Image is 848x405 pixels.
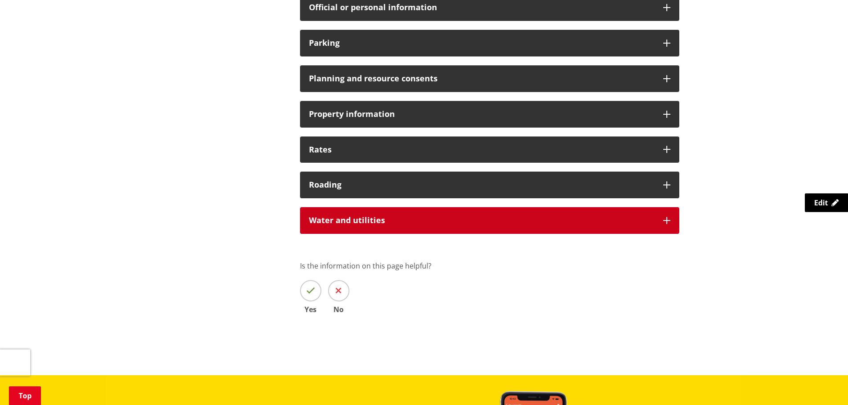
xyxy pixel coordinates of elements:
[805,193,848,212] a: Edit
[309,180,654,189] h3: Roading
[328,306,349,313] span: No
[309,110,654,119] h3: Property information
[309,3,654,12] h3: Official or personal information
[814,198,828,208] span: Edit
[807,368,839,400] iframe: Messenger Launcher
[309,216,654,225] h3: Water and utilities
[300,306,321,313] span: Yes
[300,261,679,271] p: Is the information on this page helpful?
[309,145,654,154] h3: Rates
[309,39,654,48] h3: Parking
[309,74,654,83] h3: Planning and resource consents
[9,386,41,405] a: Top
